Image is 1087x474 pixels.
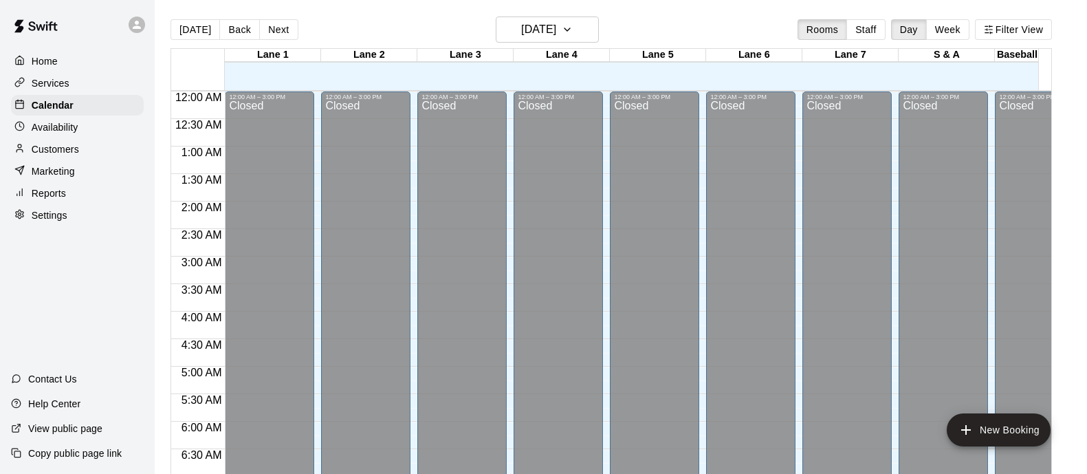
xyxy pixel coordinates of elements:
[171,19,220,40] button: [DATE]
[903,94,984,100] div: 12:00 AM – 3:00 PM
[846,19,886,40] button: Staff
[219,19,260,40] button: Back
[28,422,102,435] p: View public page
[11,117,144,138] a: Availability
[32,208,67,222] p: Settings
[178,202,226,213] span: 2:00 AM
[421,94,503,100] div: 12:00 AM – 3:00 PM
[178,422,226,433] span: 6:00 AM
[32,142,79,156] p: Customers
[325,94,406,100] div: 12:00 AM – 3:00 PM
[178,449,226,461] span: 6:30 AM
[518,94,599,100] div: 12:00 AM – 3:00 PM
[11,183,144,204] a: Reports
[891,19,927,40] button: Day
[11,139,144,160] a: Customers
[28,446,122,460] p: Copy public page link
[229,94,310,100] div: 12:00 AM – 3:00 PM
[417,49,514,62] div: Lane 3
[32,98,74,112] p: Calendar
[178,339,226,351] span: 4:30 AM
[225,49,321,62] div: Lane 1
[11,95,144,116] a: Calendar
[321,49,417,62] div: Lane 2
[496,17,599,43] button: [DATE]
[178,367,226,378] span: 5:00 AM
[32,76,69,90] p: Services
[32,120,78,134] p: Availability
[32,164,75,178] p: Marketing
[806,94,888,100] div: 12:00 AM – 3:00 PM
[521,20,556,39] h6: [DATE]
[259,19,298,40] button: Next
[178,229,226,241] span: 2:30 AM
[947,413,1051,446] button: add
[172,91,226,103] span: 12:00 AM
[11,205,144,226] a: Settings
[172,119,226,131] span: 12:30 AM
[614,94,695,100] div: 12:00 AM – 3:00 PM
[899,49,995,62] div: S & A
[178,147,226,158] span: 1:00 AM
[710,94,791,100] div: 12:00 AM – 3:00 PM
[28,372,77,386] p: Contact Us
[999,94,1080,100] div: 12:00 AM – 3:00 PM
[178,257,226,268] span: 3:00 AM
[11,73,144,94] a: Services
[178,284,226,296] span: 3:30 AM
[798,19,847,40] button: Rooms
[706,49,802,62] div: Lane 6
[11,51,144,72] a: Home
[178,394,226,406] span: 5:30 AM
[610,49,706,62] div: Lane 5
[178,312,226,323] span: 4:00 AM
[975,19,1052,40] button: Filter View
[802,49,899,62] div: Lane 7
[28,397,80,411] p: Help Center
[178,174,226,186] span: 1:30 AM
[926,19,969,40] button: Week
[32,54,58,68] p: Home
[514,49,610,62] div: Lane 4
[11,161,144,182] a: Marketing
[32,186,66,200] p: Reports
